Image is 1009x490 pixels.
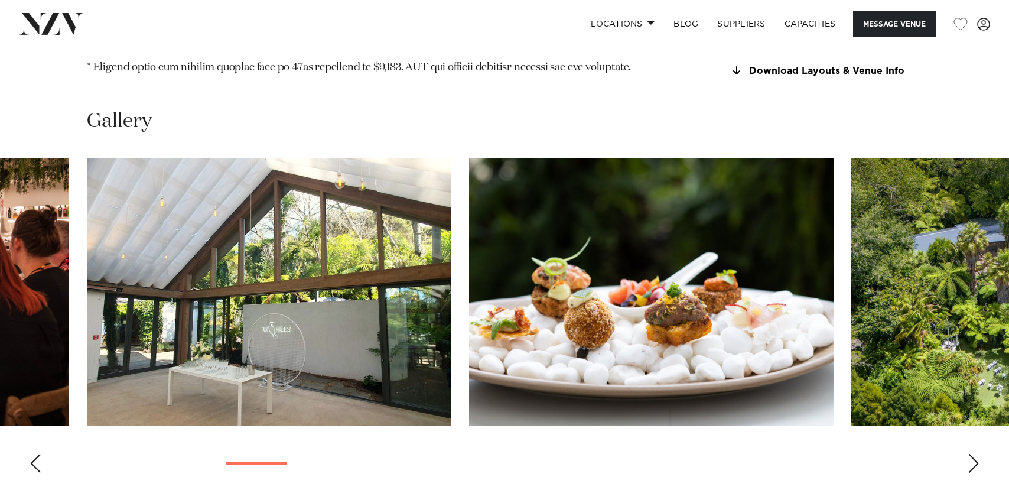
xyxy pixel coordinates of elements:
img: nzv-logo.png [19,13,83,34]
swiper-slide: 7 / 30 [469,158,834,426]
a: Download Layouts & Venue Info [730,66,922,76]
button: Message Venue [853,11,936,37]
h2: Gallery [87,108,152,135]
swiper-slide: 6 / 30 [87,158,451,426]
a: Locations [581,11,664,37]
a: BLOG [664,11,708,37]
a: SUPPLIERS [708,11,774,37]
a: Capacities [775,11,845,37]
